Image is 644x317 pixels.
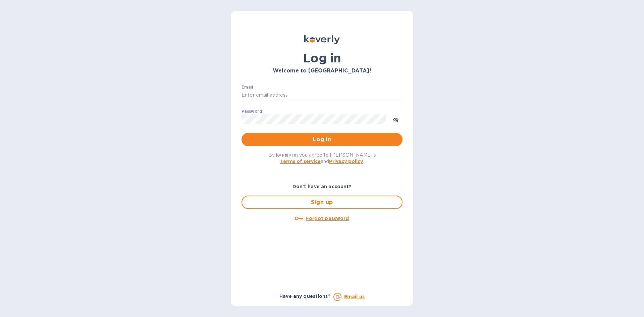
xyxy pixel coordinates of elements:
[241,68,402,74] h3: Welcome to [GEOGRAPHIC_DATA]!
[241,133,402,146] button: Log in
[241,109,262,113] label: Password
[247,136,397,144] span: Log in
[241,90,402,100] input: Enter email address
[389,112,402,126] button: toggle password visibility
[329,159,363,164] a: Privacy policy
[279,294,331,299] b: Have any questions?
[248,198,396,206] span: Sign up
[241,196,402,209] button: Sign up
[344,294,365,299] a: Email us
[268,152,376,164] span: By logging in you agree to [PERSON_NAME]'s and .
[280,159,321,164] a: Terms of service
[241,85,253,89] label: Email
[292,184,352,189] b: Don't have an account?
[306,216,349,221] u: Forgot password
[241,51,402,65] h1: Log in
[304,35,340,44] img: Koverly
